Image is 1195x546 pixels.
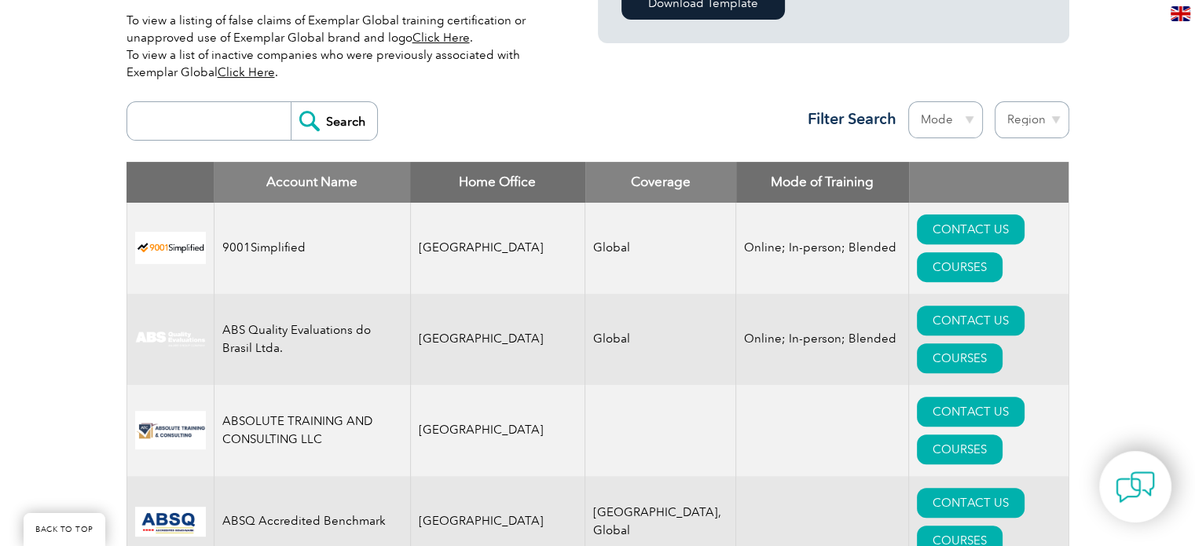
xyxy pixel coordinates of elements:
[917,252,1003,282] a: COURSES
[917,343,1003,373] a: COURSES
[585,162,736,203] th: Coverage: activate to sort column ascending
[410,294,585,385] td: [GEOGRAPHIC_DATA]
[410,203,585,294] td: [GEOGRAPHIC_DATA]
[214,162,410,203] th: Account Name: activate to sort column descending
[214,294,410,385] td: ABS Quality Evaluations do Brasil Ltda.
[410,385,585,476] td: [GEOGRAPHIC_DATA]
[585,203,736,294] td: Global
[410,162,585,203] th: Home Office: activate to sort column ascending
[214,203,410,294] td: 9001Simplified
[24,513,105,546] a: BACK TO TOP
[135,331,206,348] img: c92924ac-d9bc-ea11-a814-000d3a79823d-logo.jpg
[917,214,1025,244] a: CONTACT US
[1116,467,1155,507] img: contact-chat.png
[135,232,206,264] img: 37c9c059-616f-eb11-a812-002248153038-logo.png
[736,294,909,385] td: Online; In-person; Blended
[135,411,206,449] img: 16e092f6-eadd-ed11-a7c6-00224814fd52-logo.png
[585,294,736,385] td: Global
[798,109,896,129] h3: Filter Search
[917,434,1003,464] a: COURSES
[412,31,470,45] a: Click Here
[917,397,1025,427] a: CONTACT US
[291,102,377,140] input: Search
[917,488,1025,518] a: CONTACT US
[909,162,1069,203] th: : activate to sort column ascending
[214,385,410,476] td: ABSOLUTE TRAINING AND CONSULTING LLC
[917,306,1025,335] a: CONTACT US
[736,162,909,203] th: Mode of Training: activate to sort column ascending
[736,203,909,294] td: Online; In-person; Blended
[126,12,551,81] p: To view a listing of false claims of Exemplar Global training certification or unapproved use of ...
[218,65,275,79] a: Click Here
[1171,6,1190,21] img: en
[135,507,206,537] img: cc24547b-a6e0-e911-a812-000d3a795b83-logo.png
